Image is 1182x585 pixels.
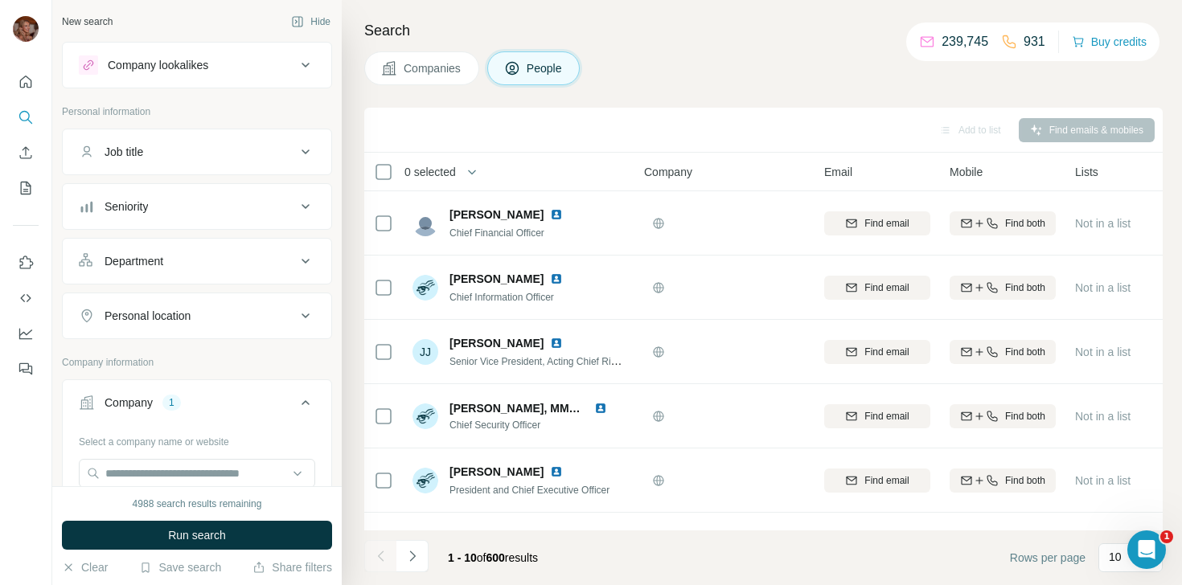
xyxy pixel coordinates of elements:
[63,133,331,171] button: Job title
[449,354,651,367] span: Senior Vice President, Acting Chief Risk Officer
[950,276,1056,300] button: Find both
[950,211,1056,235] button: Find both
[396,540,429,572] button: Navigate to next page
[105,395,153,411] div: Company
[63,383,331,428] button: Company1
[105,144,143,160] div: Job title
[864,409,909,423] span: Find email
[942,32,988,51] p: 239,745
[412,403,438,429] img: Avatar
[477,551,486,564] span: of
[412,468,438,493] img: Avatar
[864,345,909,359] span: Find email
[1075,346,1131,358] span: Not in a list
[550,465,563,478] img: LinkedIn logo
[13,67,39,96] button: Quick start
[412,211,438,236] img: Avatar
[13,138,39,167] button: Enrich CSV
[594,402,607,415] img: LinkedIn logo
[824,276,930,300] button: Find email
[1005,345,1045,359] span: Find both
[1160,530,1173,543] span: 1
[63,297,331,335] button: Personal location
[864,216,909,231] span: Find email
[824,468,930,493] button: Find email
[864,280,909,295] span: Find email
[105,198,148,215] div: Seniority
[168,527,226,543] span: Run search
[404,164,456,180] span: 0 selected
[824,340,930,364] button: Find email
[824,164,852,180] span: Email
[1075,474,1131,487] span: Not in a list
[644,164,692,180] span: Company
[252,559,332,575] button: Share filters
[63,187,331,226] button: Seniority
[13,248,39,277] button: Use Surfe on LinkedIn
[486,551,505,564] span: 600
[950,340,1056,364] button: Find both
[1075,217,1131,230] span: Not in a list
[1127,530,1166,569] iframe: Intercom live chat
[1075,410,1131,423] span: Not in a list
[63,46,331,84] button: Company lookalikes
[1005,409,1045,423] span: Find both
[824,404,930,428] button: Find email
[1075,281,1131,294] span: Not in a list
[62,104,332,119] p: Personal information
[139,559,221,575] button: Save search
[449,402,622,415] span: [PERSON_NAME], MMNSA, CSP
[105,253,163,269] div: Department
[133,497,262,511] div: 4988 search results remaining
[13,284,39,313] button: Use Surfe API
[1005,280,1045,295] span: Find both
[824,211,930,235] button: Find email
[449,485,609,496] span: President and Chief Executive Officer
[62,14,113,29] div: New search
[62,355,332,370] p: Company information
[449,335,544,351] span: [PERSON_NAME]
[13,103,39,132] button: Search
[105,308,191,324] div: Personal location
[950,164,983,180] span: Mobile
[13,16,39,42] img: Avatar
[550,272,563,285] img: LinkedIn logo
[950,468,1056,493] button: Find both
[449,464,544,480] span: [PERSON_NAME]
[1075,164,1098,180] span: Lists
[280,10,342,34] button: Hide
[412,339,438,365] div: JJ
[550,208,563,221] img: LinkedIn logo
[1010,550,1086,566] span: Rows per page
[62,521,332,550] button: Run search
[449,292,554,303] span: Chief Information Officer
[62,559,108,575] button: Clear
[449,528,544,544] span: [PERSON_NAME]
[1005,473,1045,488] span: Find both
[13,319,39,348] button: Dashboard
[449,227,544,239] span: Chief Financial Officer
[864,473,909,488] span: Find email
[448,551,538,564] span: results
[63,242,331,280] button: Department
[550,337,563,350] img: LinkedIn logo
[79,428,315,449] div: Select a company name or website
[950,404,1056,428] button: Find both
[1072,31,1147,53] button: Buy credits
[550,530,563,542] img: LinkedIn logo
[1109,549,1122,565] p: 10
[364,19,1163,42] h4: Search
[162,395,181,410] div: 1
[412,275,438,301] img: Avatar
[527,60,564,76] span: People
[448,551,477,564] span: 1 - 10
[449,271,544,287] span: [PERSON_NAME]
[13,354,39,383] button: Feedback
[13,174,39,202] button: My lists
[108,57,208,73] div: Company lookalikes
[1005,216,1045,231] span: Find both
[449,418,626,432] span: Chief Security Officer
[449,207,544,223] span: [PERSON_NAME]
[1024,32,1045,51] p: 931
[404,60,462,76] span: Companies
